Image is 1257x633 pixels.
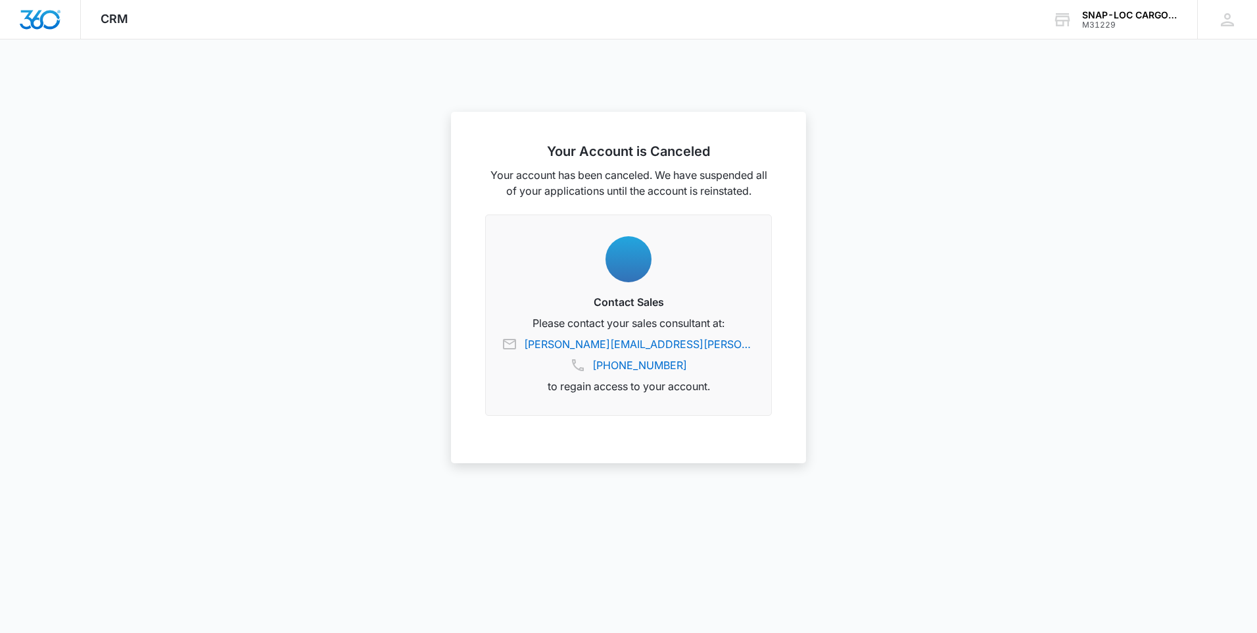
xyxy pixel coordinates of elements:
span: CRM [101,12,128,26]
a: [PHONE_NUMBER] [592,357,687,373]
div: account id [1082,20,1178,30]
div: account name [1082,10,1178,20]
p: Your account has been canceled. We have suspended all of your applications until the account is r... [485,167,772,199]
a: [PERSON_NAME][EMAIL_ADDRESS][PERSON_NAME][DOMAIN_NAME] [524,336,755,352]
h3: Contact Sales [502,294,755,310]
p: Please contact your sales consultant at: to regain access to your account. [502,315,755,394]
h2: Your Account is Canceled [485,143,772,159]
